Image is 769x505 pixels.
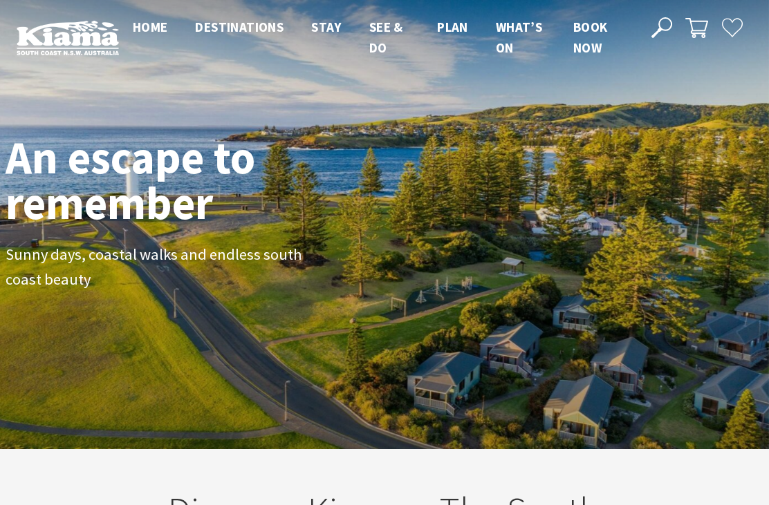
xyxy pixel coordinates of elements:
[573,19,608,56] span: Book now
[311,19,342,35] span: Stay
[6,242,317,292] p: Sunny days, coastal walks and endless south coast beauty
[17,20,119,55] img: Kiama Logo
[195,19,284,35] span: Destinations
[496,19,542,56] span: What’s On
[6,135,386,226] h1: An escape to remember
[133,19,168,35] span: Home
[437,19,468,35] span: Plan
[119,17,636,59] nav: Main Menu
[369,19,403,56] span: See & Do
